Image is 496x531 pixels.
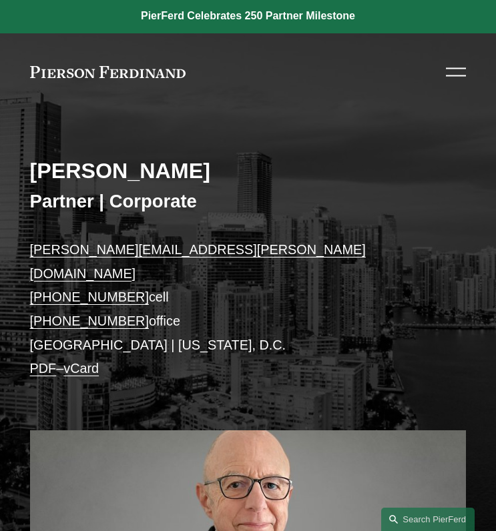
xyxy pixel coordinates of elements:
[30,242,366,281] a: [PERSON_NAME][EMAIL_ADDRESS][PERSON_NAME][DOMAIN_NAME]
[30,314,149,328] a: [PHONE_NUMBER]
[30,238,467,381] p: cell office [GEOGRAPHIC_DATA] | [US_STATE], D.C. –
[381,508,475,531] a: Search this site
[30,190,467,213] h3: Partner | Corporate
[30,158,467,184] h2: [PERSON_NAME]
[30,290,149,304] a: [PHONE_NUMBER]
[63,361,99,376] a: vCard
[30,361,57,376] a: PDF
